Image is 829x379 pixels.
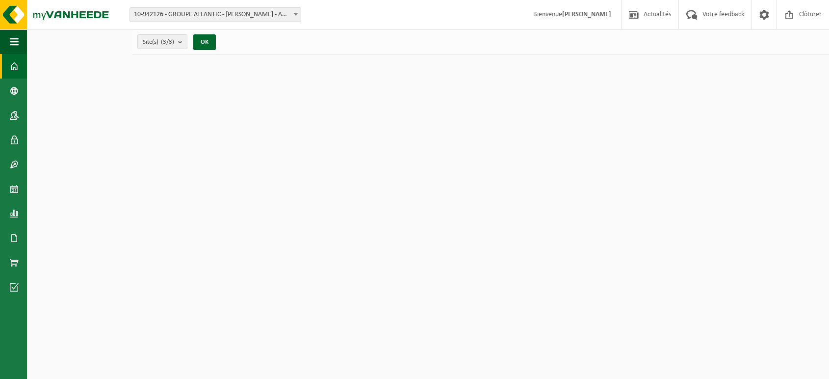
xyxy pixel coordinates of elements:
[161,39,174,45] count: (3/3)
[562,11,611,18] strong: [PERSON_NAME]
[193,34,216,50] button: OK
[130,8,301,22] span: 10-942126 - GROUPE ATLANTIC - MERVILLE BILLY BERCLAU - AMBB - BILLY BERCLAU
[137,34,187,49] button: Site(s)(3/3)
[143,35,174,50] span: Site(s)
[130,7,301,22] span: 10-942126 - GROUPE ATLANTIC - MERVILLE BILLY BERCLAU - AMBB - BILLY BERCLAU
